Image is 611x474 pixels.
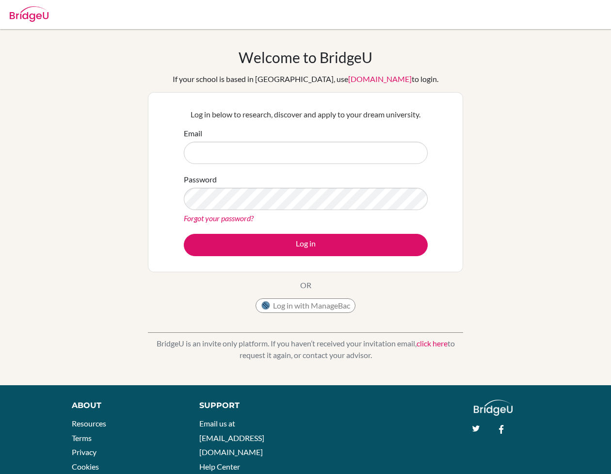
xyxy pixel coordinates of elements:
[256,298,355,313] button: Log in with ManageBac
[199,400,296,411] div: Support
[72,447,96,457] a: Privacy
[72,419,106,428] a: Resources
[199,419,264,457] a: Email us at [EMAIL_ADDRESS][DOMAIN_NAME]
[184,174,217,185] label: Password
[184,213,254,223] a: Forgot your password?
[72,433,92,442] a: Terms
[72,462,99,471] a: Cookies
[184,109,428,120] p: Log in below to research, discover and apply to your dream university.
[184,128,202,139] label: Email
[417,339,448,348] a: click here
[184,234,428,256] button: Log in
[300,279,311,291] p: OR
[474,400,513,416] img: logo_white@2x-f4f0deed5e89b7ecb1c2cc34c3e3d731f90f0f143d5ea2071677605dd97b5244.png
[239,49,372,66] h1: Welcome to BridgeU
[10,6,48,22] img: Bridge-U
[72,400,178,411] div: About
[348,74,412,83] a: [DOMAIN_NAME]
[173,73,438,85] div: If your school is based in [GEOGRAPHIC_DATA], use to login.
[148,338,463,361] p: BridgeU is an invite only platform. If you haven’t received your invitation email, to request it ...
[199,462,240,471] a: Help Center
